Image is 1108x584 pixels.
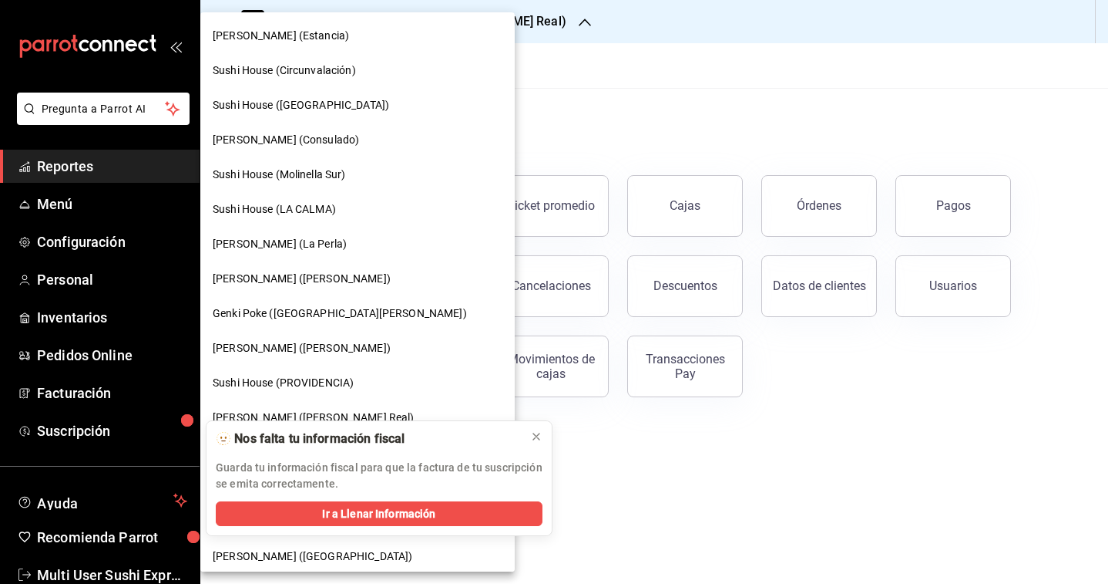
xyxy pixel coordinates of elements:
[213,375,354,391] span: Sushi House (PROVIDENCIA)
[200,88,515,123] div: Sushi House ([GEOGRAPHIC_DATA])
[200,296,515,331] div: Genki Poke ([GEOGRAPHIC_DATA][PERSON_NAME])
[213,28,349,44] span: [PERSON_NAME] (Estancia)
[213,201,336,218] span: Sushi House (LA CALMA)
[213,271,391,287] span: [PERSON_NAME] ([PERSON_NAME])
[200,539,515,574] div: [PERSON_NAME] ([GEOGRAPHIC_DATA])
[200,331,515,366] div: [PERSON_NAME] ([PERSON_NAME])
[213,306,467,322] span: Genki Poke ([GEOGRAPHIC_DATA][PERSON_NAME])
[200,435,515,470] div: [PERSON_NAME] ([GEOGRAPHIC_DATA])
[213,132,359,148] span: [PERSON_NAME] (Consulado)
[200,53,515,88] div: Sushi House (Circunvalación)
[200,227,515,262] div: [PERSON_NAME] (La Perla)
[200,400,515,435] div: [PERSON_NAME] ([PERSON_NAME] Real)
[200,470,515,505] div: [PERSON_NAME] ([PERSON_NAME][GEOGRAPHIC_DATA])
[213,236,347,252] span: [PERSON_NAME] (La Perla)
[213,549,412,565] span: [PERSON_NAME] ([GEOGRAPHIC_DATA])
[213,167,346,183] span: Sushi House (Molinella Sur)
[200,19,515,53] div: [PERSON_NAME] (Estancia)
[322,506,435,522] span: Ir a Llenar Información
[200,366,515,400] div: Sushi House (PROVIDENCIA)
[213,340,391,356] span: [PERSON_NAME] ([PERSON_NAME])
[213,410,414,426] span: [PERSON_NAME] ([PERSON_NAME] Real)
[200,505,515,539] div: [PERSON_NAME] (Valdepeñas)
[216,460,542,492] p: Guarda tu información fiscal para que la factura de tu suscripción se emita correctamente.
[200,262,515,296] div: [PERSON_NAME] ([PERSON_NAME])
[200,123,515,157] div: [PERSON_NAME] (Consulado)
[216,430,518,447] div: 🫥 Nos falta tu información fiscal
[213,97,389,113] span: Sushi House ([GEOGRAPHIC_DATA])
[200,192,515,227] div: Sushi House (LA CALMA)
[213,62,356,79] span: Sushi House (Circunvalación)
[200,157,515,192] div: Sushi House (Molinella Sur)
